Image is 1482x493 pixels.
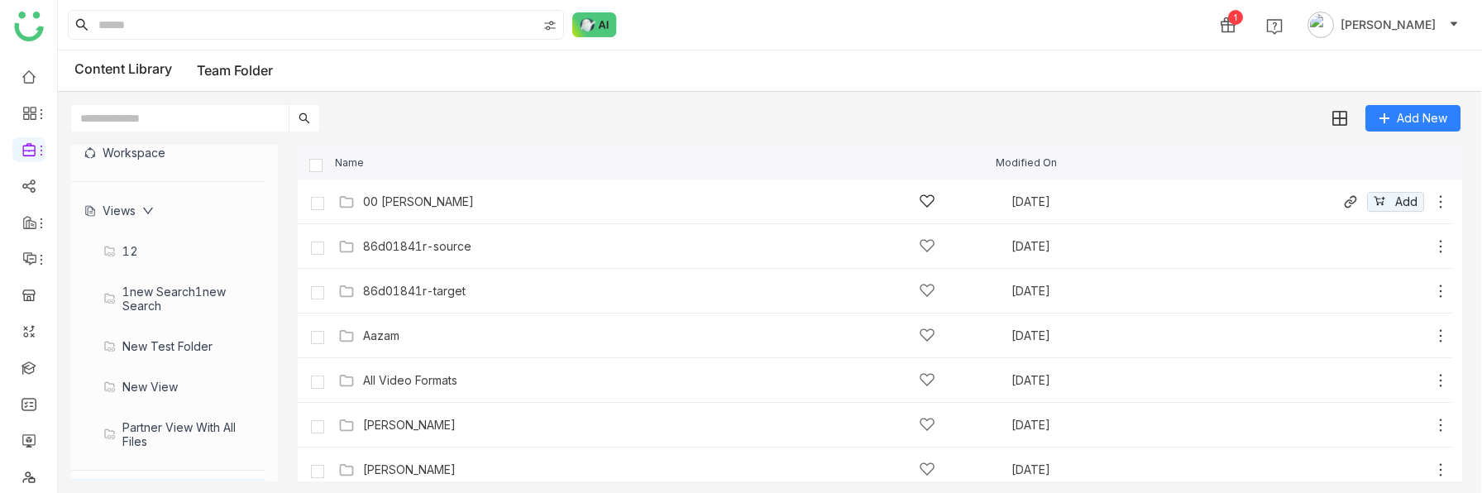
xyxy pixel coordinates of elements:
[1397,109,1447,127] span: Add New
[572,12,617,37] img: ask-buddy-normal.svg
[1266,18,1283,35] img: help.svg
[71,231,265,271] div: 12
[363,285,466,298] a: 86d01841r-target
[1304,12,1462,38] button: [PERSON_NAME]
[1395,193,1417,211] span: Add
[363,463,456,476] a: [PERSON_NAME]
[1228,10,1243,25] div: 1
[84,203,154,218] div: Views
[338,283,355,299] img: Folder
[71,407,265,462] div: Partner View with All Files
[1011,419,1226,431] div: [DATE]
[1011,241,1226,252] div: [DATE]
[1011,375,1226,386] div: [DATE]
[338,372,355,389] img: Folder
[1308,12,1334,38] img: avatar
[335,157,364,168] span: Name
[363,195,474,208] a: 00 [PERSON_NAME]
[1367,192,1424,212] button: Add
[71,132,265,173] div: Workspace
[363,419,456,432] a: [PERSON_NAME]
[74,60,273,81] div: Content Library
[363,329,399,342] a: Aazam
[14,12,44,41] img: logo
[543,19,557,32] img: search-type.svg
[1011,330,1226,342] div: [DATE]
[363,240,471,253] a: 86d01841r-source
[71,326,265,366] div: new test folder
[71,271,265,326] div: 1new search1new search
[338,417,355,433] img: Folder
[1332,111,1347,126] img: grid.svg
[996,157,1057,168] span: Modified On
[1365,105,1460,132] button: Add New
[338,462,355,478] img: Folder
[363,374,457,387] a: All Video Formats
[71,366,265,407] div: New View
[197,62,273,79] a: Team Folder
[338,194,355,210] img: Folder
[1011,464,1226,476] div: [DATE]
[338,328,355,344] img: Folder
[338,238,355,255] img: Folder
[1011,285,1226,297] div: [DATE]
[1341,16,1436,34] span: [PERSON_NAME]
[1011,196,1226,208] div: [DATE]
